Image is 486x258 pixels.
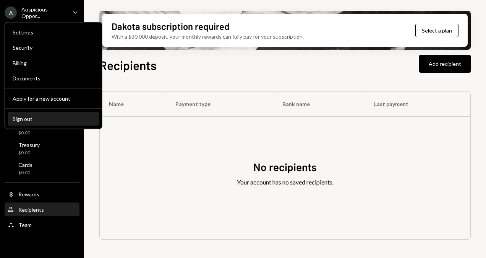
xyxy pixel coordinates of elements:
a: Team [5,218,79,232]
a: Settings [8,25,99,39]
div: With a $30,000 deposit, your monthly rewards can fully pay for your subscription. [112,33,304,41]
div: Settings [13,29,94,36]
a: Recipients [5,202,79,216]
th: Last payment [365,92,470,116]
button: Add recipient [419,55,471,73]
div: $0.00 [18,130,37,136]
a: Cards$0.00 [5,159,79,178]
div: Security [13,44,94,51]
div: Apply for a new account [13,95,94,102]
a: Documents [8,71,99,85]
th: Payment type [166,92,273,116]
div: Auspicious Oppor... [21,6,66,19]
a: Security [8,41,99,54]
th: Name [100,92,166,116]
div: Treasury [18,142,40,148]
button: Sign out [8,112,99,126]
div: Billing [13,60,94,66]
div: Your account has no saved recipients. [237,178,334,187]
button: Apply for a new account [8,92,99,106]
th: Bank name [273,92,365,116]
div: Documents [13,75,94,82]
a: Treasury$0.00 [5,139,79,158]
div: Team [18,222,32,228]
div: $0.00 [18,150,40,156]
div: Rewards [18,191,39,198]
div: Cards [18,162,32,168]
div: Dakota subscription required [112,20,229,33]
div: Recipients [18,206,44,213]
div: No recipients [253,160,317,175]
a: Billing [8,56,99,70]
div: $0.00 [18,170,32,176]
div: A [5,7,17,19]
h1: Recipients [99,57,157,73]
div: Sign out [13,116,94,122]
a: Rewards [5,187,79,201]
button: Select a plan [415,24,458,37]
